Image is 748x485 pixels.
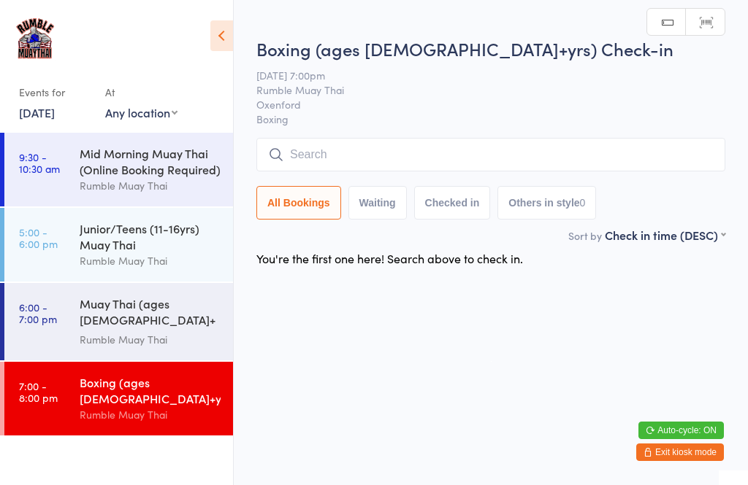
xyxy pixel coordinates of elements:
span: Oxenford [256,97,703,112]
div: Rumble Muay Thai [80,252,221,269]
a: 7:00 -8:00 pmBoxing (ages [DEMOGRAPHIC_DATA]+yrs)Rumble Muay Thai [4,362,233,435]
div: Junior/Teens (11-16yrs) Muay Thai [80,220,221,252]
button: All Bookings [256,186,341,220]
div: Rumble Muay Thai [80,331,221,348]
input: Search [256,138,725,171]
time: 7:00 - 8:00 pm [19,380,58,403]
img: Rumble Muay Thai [15,11,56,66]
button: Auto-cycle: ON [638,422,724,439]
div: Mid Morning Muay Thai (Online Booking Required) [80,145,221,177]
div: Boxing (ages [DEMOGRAPHIC_DATA]+yrs) [80,374,221,406]
time: 6:00 - 7:00 pm [19,301,57,325]
a: 5:00 -6:00 pmJunior/Teens (11-16yrs) Muay ThaiRumble Muay Thai [4,208,233,282]
button: Exit kiosk mode [636,443,724,461]
button: Checked in [414,186,491,220]
button: Others in style0 [497,186,596,220]
span: Rumble Muay Thai [256,82,703,97]
a: [DATE] [19,104,55,120]
div: Rumble Muay Thai [80,177,221,194]
div: Muay Thai (ages [DEMOGRAPHIC_DATA]+ yrs) [80,295,221,331]
div: 0 [580,197,586,209]
time: 9:30 - 10:30 am [19,151,60,174]
div: You're the first one here! Search above to check in. [256,250,523,266]
label: Sort by [568,228,602,243]
button: Waiting [348,186,407,220]
a: 9:30 -10:30 amMid Morning Muay Thai (Online Booking Required)Rumble Muay Thai [4,133,233,206]
div: Events for [19,80,91,104]
div: Any location [105,104,178,120]
div: At [105,80,178,104]
div: Rumble Muay Thai [80,406,221,423]
h2: Boxing (ages [DEMOGRAPHIC_DATA]+yrs) Check-in [256,36,725,61]
div: Check in time (DESC) [605,227,725,243]
span: [DATE] 7:00pm [256,68,703,82]
span: Boxing [256,112,725,126]
time: 5:00 - 6:00 pm [19,226,58,249]
a: 6:00 -7:00 pmMuay Thai (ages [DEMOGRAPHIC_DATA]+ yrs)Rumble Muay Thai [4,283,233,360]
